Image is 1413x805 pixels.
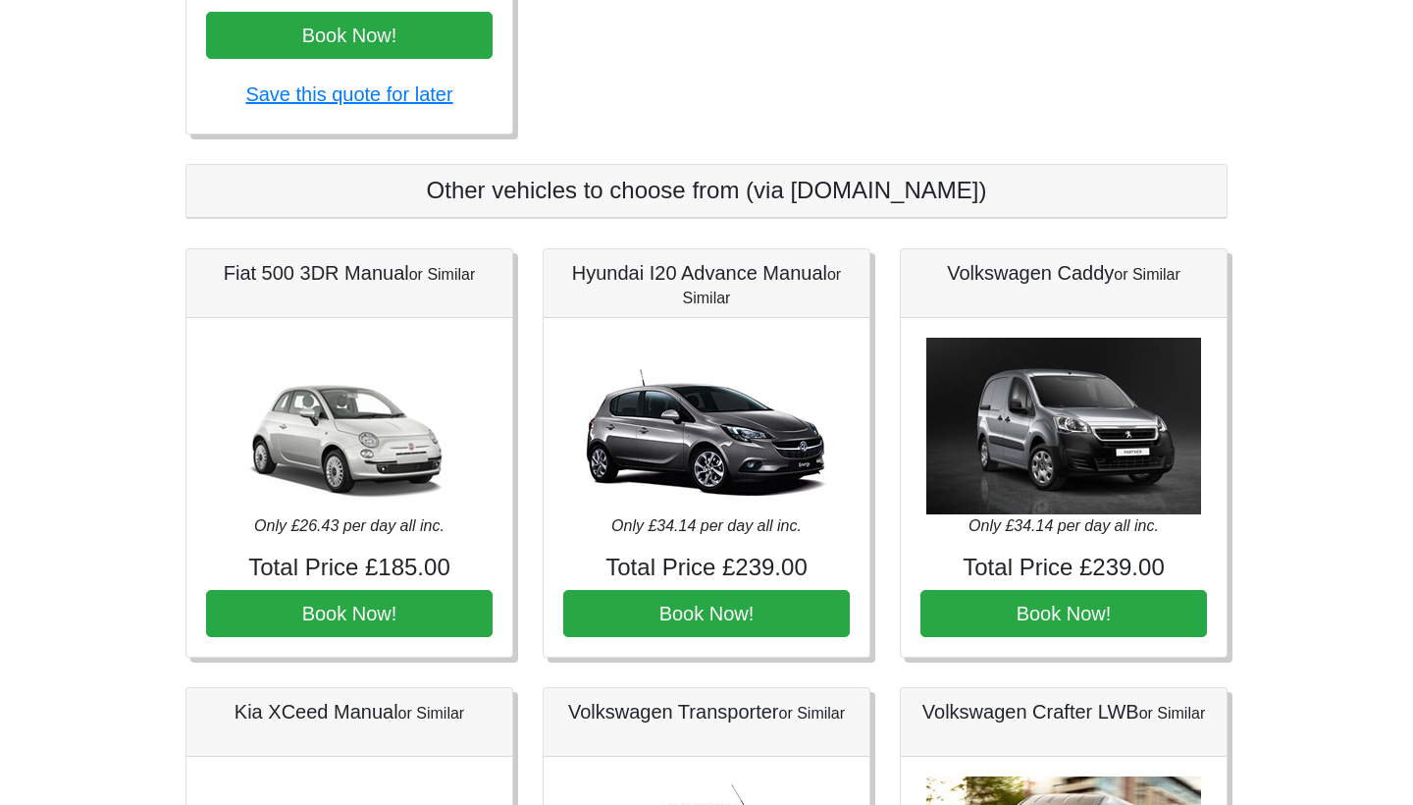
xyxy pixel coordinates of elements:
h5: Volkswagen Transporter [563,700,850,724]
h4: Other vehicles to choose from (via [DOMAIN_NAME]) [206,177,1207,205]
small: or Similar [1139,705,1206,722]
button: Book Now! [920,590,1207,637]
h4: Total Price £185.00 [206,554,493,582]
button: Book Now! [563,590,850,637]
h5: Volkswagen Caddy [920,261,1207,285]
i: Only £34.14 per day all inc. [611,517,802,534]
button: Book Now! [206,12,493,59]
h5: Fiat 500 3DR Manual [206,261,493,285]
h5: Hyundai I20 Advance Manual [563,261,850,308]
small: or Similar [409,266,476,283]
h5: Kia XCeed Manual [206,700,493,724]
img: Volkswagen Caddy [926,338,1201,514]
button: Book Now! [206,590,493,637]
a: Save this quote for later [245,83,452,105]
i: Only £26.43 per day all inc. [254,517,445,534]
small: or Similar [683,266,842,306]
img: Fiat 500 3DR Manual [212,338,487,514]
h5: Volkswagen Crafter LWB [920,700,1207,724]
small: or Similar [779,705,846,722]
small: or Similar [1114,266,1180,283]
h4: Total Price £239.00 [920,554,1207,582]
i: Only £34.14 per day all inc. [968,517,1159,534]
h4: Total Price £239.00 [563,554,850,582]
img: Hyundai I20 Advance Manual [569,338,844,514]
small: or Similar [398,705,465,722]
